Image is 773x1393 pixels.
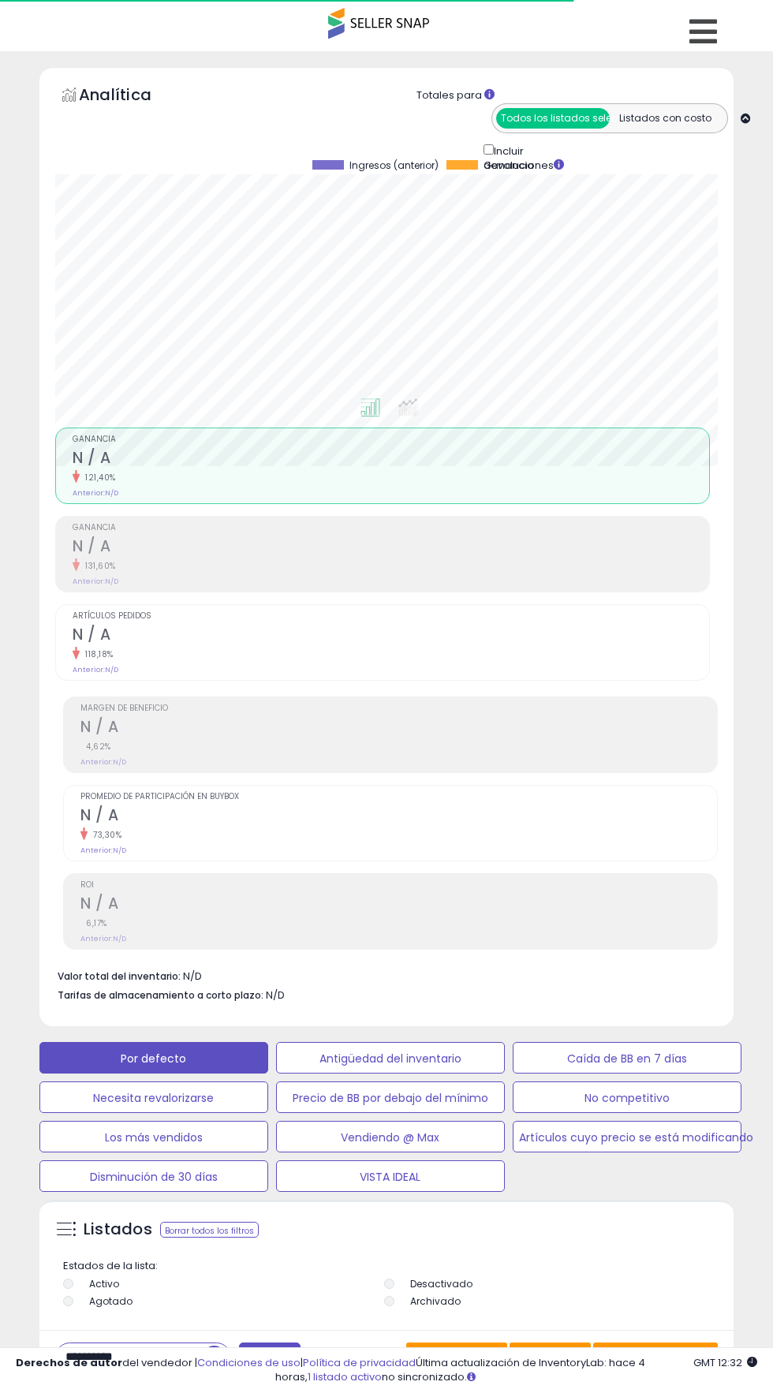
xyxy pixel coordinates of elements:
font: Anterior: [73,488,105,498]
font: Ingresos (anterior) [349,159,439,172]
font: Anterior: [80,934,113,943]
font: N/D [183,969,202,984]
font: N / A [73,624,111,645]
font: Los más vendidos [105,1130,203,1145]
font: Activo [89,1277,119,1290]
button: Filtros [239,1343,301,1370]
button: Precio de BB por debajo del mínimo [276,1081,505,1113]
font: N/D [113,846,126,855]
font: Anterior: [73,577,105,586]
font: Por defecto [121,1051,186,1066]
font: Anterior: [80,846,113,855]
button: Caída de BB en 7 días [513,1042,741,1074]
button: Necesita revalorizarse [39,1081,268,1113]
font: N/D [105,488,118,498]
font: Desactivado [410,1277,472,1290]
font: Disminución de 30 días [90,1169,218,1185]
font: Listados [84,1218,152,1240]
font: 121,40% [85,472,116,484]
font: Archivado [410,1294,461,1308]
font: Última actualización de InventoryLab: hace 4 horas, [275,1355,645,1385]
font: 118,18% [85,648,114,660]
button: Los más vendidos [39,1121,268,1152]
button: Disminución de 30 días [39,1160,268,1192]
button: Vendiendo @ Max [276,1121,505,1152]
font: 131,60% [85,560,116,572]
font: N/D [113,757,126,767]
font: N / A [80,716,119,738]
button: VISTA IDEAL [276,1160,505,1192]
font: 4,62% [86,741,111,753]
font: Valor total del inventario: [58,969,181,983]
button: Columnas [510,1343,591,1369]
a: 1 listado activo [308,1369,382,1384]
font: ROI [80,879,94,891]
font: N / A [80,805,119,826]
font: Artículos cuyo precio se está modificando [519,1130,753,1145]
font: Agotado [89,1294,133,1308]
font: Anterior: [73,665,105,674]
button: Antigüedad del inventario [276,1042,505,1074]
span: 2025-08-14 04:09 GMT [693,1355,757,1370]
font: N/D [105,577,118,586]
a: Condiciones de uso [197,1355,301,1370]
font: Analítica [79,84,151,106]
font: N/D [105,665,118,674]
font: | [301,1355,303,1370]
font: GMT 12:32 [693,1355,742,1370]
font: Borrar todos los filtros [165,1224,254,1236]
font: VISTA IDEAL [360,1169,420,1185]
font: Anterior: [80,757,113,767]
font: Margen de beneficio [80,702,168,714]
font: Necesita revalorizarse [93,1090,214,1106]
a: Política de privacidad [303,1355,416,1370]
font: 73,30% [93,829,121,841]
font: Ganancia [73,521,116,533]
font: N / A [73,447,111,469]
button: Comportamiento [593,1343,718,1371]
font: Derechos de autor [16,1355,122,1370]
button: Guardar vista [406,1343,507,1371]
font: Ganancia [484,159,534,172]
font: Antigüedad del inventario [319,1051,461,1066]
font: no sincronizado. [382,1369,467,1384]
font: Tarifas de almacenamiento a corto plazo: [58,988,263,1002]
font: 6,17% [86,917,107,929]
font: N/D [266,988,285,1003]
font: N/D [113,934,126,943]
font: Ganancia [73,433,116,445]
font: Precio de BB por debajo del mínimo [293,1090,488,1106]
button: No competitivo [513,1081,741,1113]
button: Por defecto [39,1042,268,1074]
button: Artículos cuyo precio se está modificando [513,1121,741,1152]
font: N / A [73,536,111,557]
font: Artículos pedidos [73,610,151,622]
font: No competitivo [584,1090,670,1106]
font: Promedio de participación en Buybox [80,790,239,802]
font: N / A [80,893,119,914]
font: Totales para [416,88,482,103]
font: Estados de la lista: [63,1258,158,1273]
font: Caída de BB en 7 días [567,1051,687,1066]
font: Vendiendo @ Max [341,1130,439,1145]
